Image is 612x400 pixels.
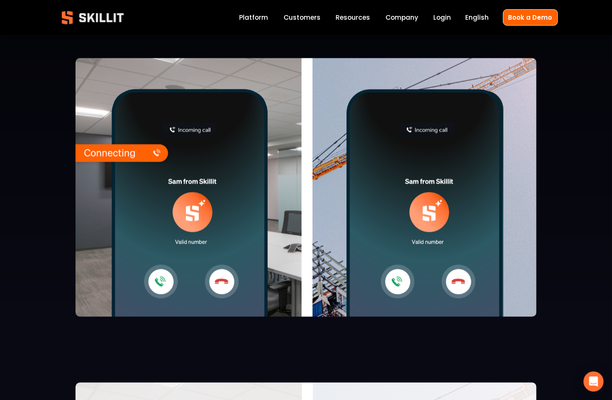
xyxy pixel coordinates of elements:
a: Platform [240,12,268,23]
a: Login [433,12,451,23]
div: language picker [465,12,489,23]
span: Resources [336,13,370,22]
a: folder dropdown [336,12,370,23]
span: English [465,13,489,22]
a: Company [385,12,418,23]
a: Customers [284,12,320,23]
div: Open Intercom Messenger [583,371,604,392]
a: Book a Demo [503,9,558,26]
img: Skillit [55,5,131,30]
